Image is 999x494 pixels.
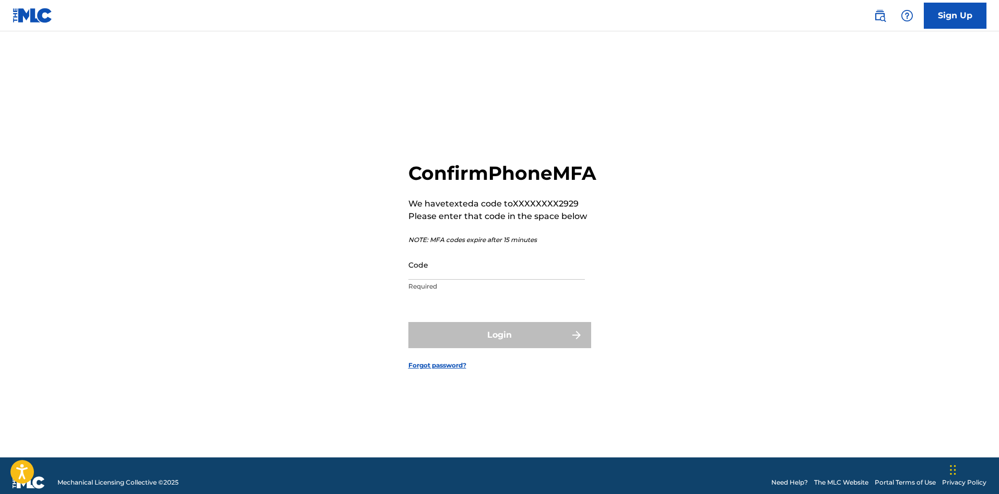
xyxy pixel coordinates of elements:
[874,9,886,22] img: search
[408,162,596,185] h2: Confirm Phone MFA
[13,476,45,489] img: logo
[947,444,999,494] iframe: Chat Widget
[814,478,868,487] a: The MLC Website
[771,478,808,487] a: Need Help?
[950,454,956,486] div: Drag
[408,198,596,210] p: We have texted a code to XXXXXXXX2929
[901,9,913,22] img: help
[408,210,596,223] p: Please enter that code in the space below
[869,5,890,26] a: Public Search
[897,5,918,26] div: Help
[408,361,466,370] a: Forgot password?
[408,235,596,245] p: NOTE: MFA codes expire after 15 minutes
[13,8,53,23] img: MLC Logo
[408,282,585,291] p: Required
[875,478,936,487] a: Portal Terms of Use
[924,3,986,29] a: Sign Up
[942,478,986,487] a: Privacy Policy
[57,478,179,487] span: Mechanical Licensing Collective © 2025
